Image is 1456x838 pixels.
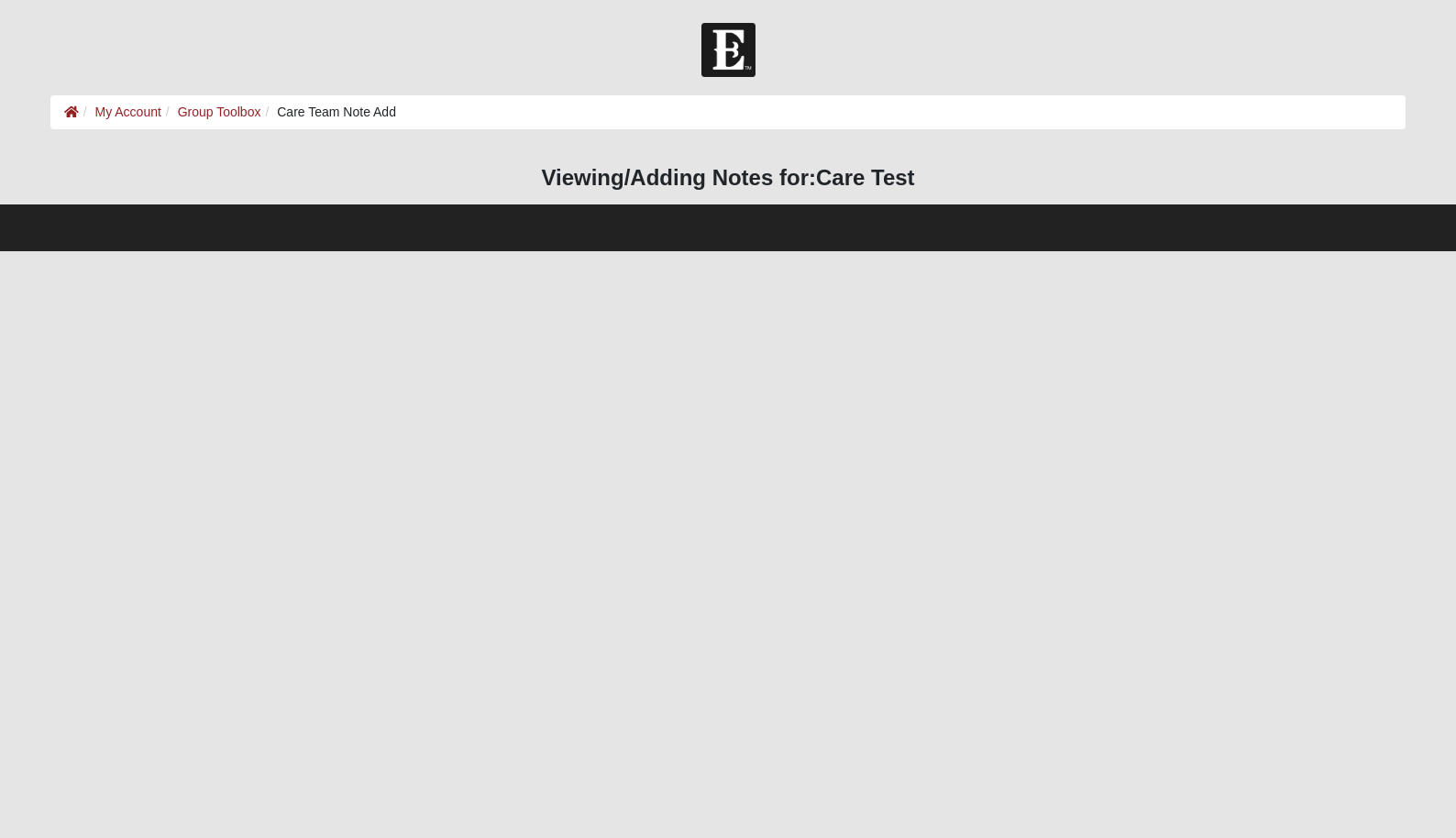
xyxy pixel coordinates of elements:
[94,105,160,119] a: My Account
[260,103,396,122] li: Care Team Note Add
[701,23,756,77] img: Church of Eleven22 Logo
[816,165,915,190] strong: Care Test
[178,105,261,119] a: Group Toolbox
[50,165,1406,192] h3: Viewing/Adding Notes for:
